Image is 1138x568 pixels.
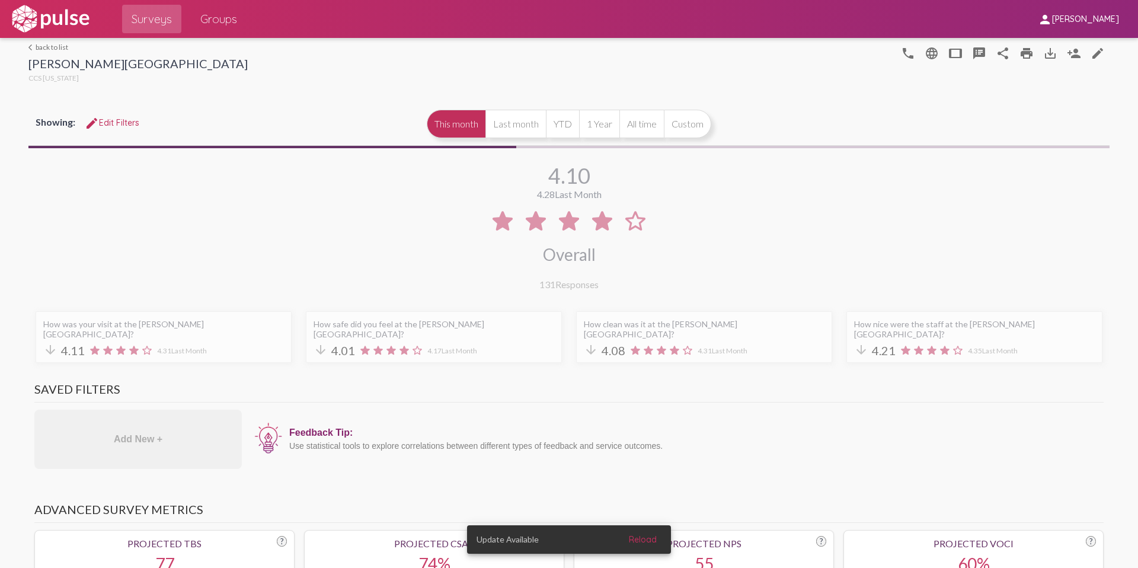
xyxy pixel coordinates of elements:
[872,343,896,358] span: 4.21
[920,41,944,65] button: language
[42,538,287,549] div: Projected TBS
[967,41,991,65] button: speaker_notes
[602,343,625,358] span: 4.08
[1062,41,1086,65] button: Person
[982,346,1018,355] span: Last Month
[427,110,485,138] button: This month
[75,112,149,133] button: Edit FiltersEdit Filters
[948,46,963,60] mat-icon: tablet
[132,8,172,30] span: Surveys
[314,343,328,357] mat-icon: arrow_downward
[944,41,967,65] button: tablet
[122,5,181,33] a: Surveys
[896,41,920,65] button: language
[34,410,242,469] div: Add New +
[629,534,657,545] span: Reload
[28,43,248,52] a: back to list
[61,343,85,358] span: 4.11
[312,538,557,549] div: Projected CSAT
[85,117,139,128] span: Edit Filters
[1028,8,1129,30] button: [PERSON_NAME]
[584,343,598,357] mat-icon: arrow_downward
[254,422,283,455] img: icon12.png
[43,343,57,357] mat-icon: arrow_downward
[1086,41,1110,65] a: language
[171,346,207,355] span: Last Month
[854,319,1095,339] div: How nice were the staff at the [PERSON_NAME][GEOGRAPHIC_DATA]?
[579,110,619,138] button: 1 Year
[555,189,602,200] span: Last Month
[1015,41,1038,65] a: print
[543,244,596,264] div: Overall
[539,279,599,290] div: Responses
[442,346,477,355] span: Last Month
[314,319,554,339] div: How safe did you feel at the [PERSON_NAME][GEOGRAPHIC_DATA]?
[28,56,248,74] div: [PERSON_NAME][GEOGRAPHIC_DATA]
[851,538,1096,549] div: Projected VoCI
[34,382,1104,403] h3: Saved Filters
[664,110,711,138] button: Custom
[9,4,91,34] img: white-logo.svg
[991,41,1015,65] button: Share
[996,46,1010,60] mat-icon: Share
[43,319,284,339] div: How was your visit at the [PERSON_NAME][GEOGRAPHIC_DATA]?
[36,116,75,127] span: Showing:
[1043,46,1057,60] mat-icon: Download
[548,162,590,189] div: 4.10
[34,502,1104,523] h3: Advanced Survey Metrics
[200,8,237,30] span: Groups
[1091,46,1105,60] mat-icon: language
[972,46,986,60] mat-icon: speaker_notes
[925,46,939,60] mat-icon: language
[331,343,355,358] span: 4.01
[85,116,99,130] mat-icon: Edit Filters
[901,46,915,60] mat-icon: language
[1019,46,1034,60] mat-icon: print
[289,441,1098,451] div: Use statistical tools to explore correlations between different types of feedback and service out...
[1038,41,1062,65] button: Download
[619,529,666,550] button: Reload
[539,279,555,290] span: 131
[1086,536,1096,547] div: ?
[427,346,477,355] span: 4.17
[1052,14,1119,25] span: [PERSON_NAME]
[477,534,539,545] span: Update Available
[698,346,747,355] span: 4.31
[584,319,824,339] div: How clean was it at the [PERSON_NAME][GEOGRAPHIC_DATA]?
[619,110,664,138] button: All time
[712,346,747,355] span: Last Month
[277,536,287,547] div: ?
[28,74,79,82] span: CCS [US_STATE]
[537,189,602,200] div: 4.28
[1067,46,1081,60] mat-icon: Person
[157,346,207,355] span: 4.31
[191,5,247,33] a: Groups
[816,536,826,547] div: ?
[546,110,579,138] button: YTD
[289,427,1098,438] div: Feedback Tip:
[28,44,36,51] mat-icon: arrow_back_ios
[1038,12,1052,27] mat-icon: person
[968,346,1018,355] span: 4.35
[485,110,546,138] button: Last month
[854,343,868,357] mat-icon: arrow_downward
[581,538,826,549] div: Projected NPS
